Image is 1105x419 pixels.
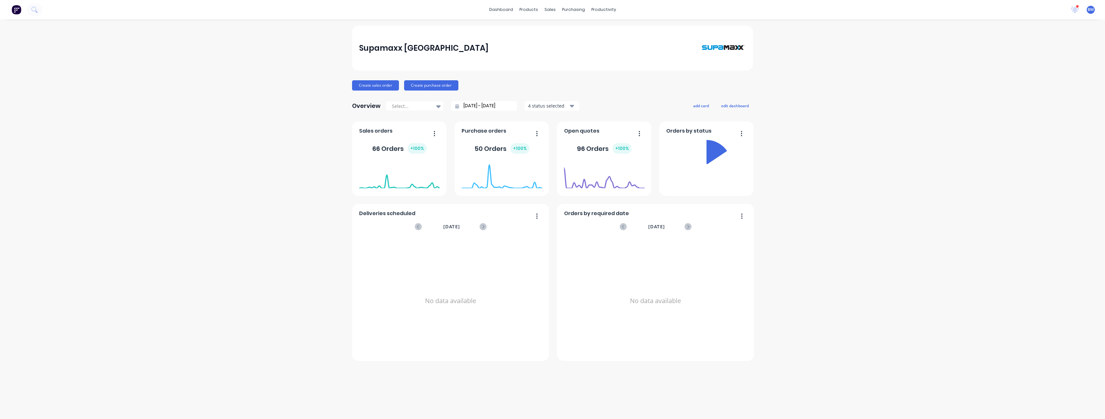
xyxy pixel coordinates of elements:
[559,5,588,14] div: purchasing
[486,5,516,14] a: dashboard
[352,80,399,91] button: Create sales order
[525,101,579,111] button: 4 status selected
[564,210,629,217] span: Orders by required date
[666,127,712,135] span: Orders by status
[352,100,381,112] div: Overview
[443,223,460,230] span: [DATE]
[613,143,632,154] div: + 100 %
[588,5,619,14] div: productivity
[717,101,753,110] button: edit dashboard
[528,102,569,109] div: 4 status selected
[541,5,559,14] div: sales
[359,239,542,363] div: No data available
[404,80,458,91] button: Create purchase order
[462,127,506,135] span: Purchase orders
[359,42,489,55] div: Supamaxx [GEOGRAPHIC_DATA]
[1088,7,1094,13] span: BM
[474,143,529,154] div: 50 Orders
[564,127,599,135] span: Open quotes
[701,32,746,64] img: Supamaxx Australia
[510,143,529,154] div: + 100 %
[648,223,665,230] span: [DATE]
[689,101,713,110] button: add card
[577,143,632,154] div: 96 Orders
[408,143,427,154] div: + 100 %
[516,5,541,14] div: products
[564,239,747,363] div: No data available
[372,143,427,154] div: 66 Orders
[12,5,21,14] img: Factory
[359,127,393,135] span: Sales orders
